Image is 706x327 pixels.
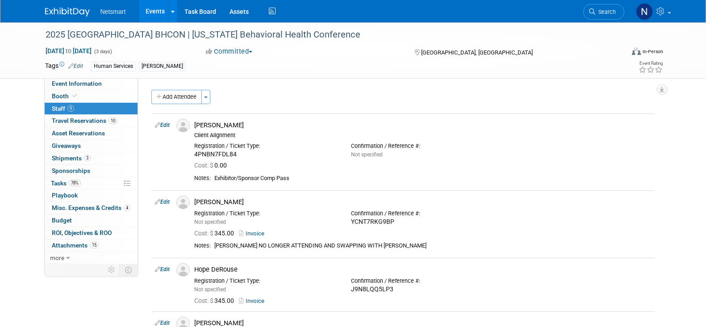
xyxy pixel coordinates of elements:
[90,242,99,248] span: 15
[45,214,138,226] a: Budget
[51,180,81,187] span: Tasks
[194,277,338,285] div: Registration / Ticket Type:
[45,140,138,152] a: Giveaways
[572,46,664,60] div: Event Format
[194,210,338,217] div: Registration / Ticket Type:
[67,105,74,112] span: 9
[52,155,91,162] span: Shipments
[104,264,120,276] td: Personalize Event Tab Strip
[194,151,338,159] div: 4PNBN7FDL84
[52,229,112,236] span: ROI, Objectives & ROO
[45,61,83,71] td: Tags
[194,143,338,150] div: Registration / Ticket Type:
[52,130,105,137] span: Asset Reservations
[194,230,214,237] span: Cost: $
[52,80,102,87] span: Event Information
[42,27,611,43] div: 2025 [GEOGRAPHIC_DATA] BHCON | [US_STATE] Behavioral Health Conference
[73,93,77,98] i: Booth reservation complete
[45,47,92,55] span: [DATE] [DATE]
[155,199,170,205] a: Edit
[194,242,211,249] div: Notes:
[45,127,138,139] a: Asset Reservations
[45,189,138,201] a: Playbook
[155,320,170,326] a: Edit
[194,132,651,139] div: Client Alignment
[52,105,74,112] span: Staff
[194,162,214,169] span: Cost: $
[45,252,138,264] a: more
[151,90,202,104] button: Add Attendee
[45,227,138,239] a: ROI, Objectives & ROO
[52,204,130,211] span: Misc. Expenses & Credits
[52,117,117,124] span: Travel Reservations
[124,205,130,211] span: 4
[155,266,170,272] a: Edit
[93,49,112,54] span: (3 days)
[194,162,230,169] span: 0.00
[351,151,383,158] span: Not specified
[239,298,268,304] a: Invoice
[421,49,533,56] span: [GEOGRAPHIC_DATA], [GEOGRAPHIC_DATA]
[194,297,238,304] span: 345.00
[45,165,138,177] a: Sponsorships
[84,155,91,161] span: 3
[194,175,211,182] div: Notes:
[52,242,99,249] span: Attachments
[351,143,494,150] div: Confirmation / Reference #:
[176,263,190,277] img: Associate-Profile-5.png
[69,180,81,186] span: 78%
[351,285,494,293] div: J9N8LQQ5LP3
[45,202,138,214] a: Misc. Expenses & Credits4
[632,48,641,55] img: Format-Inperson.png
[45,239,138,252] a: Attachments15
[214,175,651,182] div: Exhibitor/Sponsor Comp Pass
[595,8,616,15] span: Search
[194,265,651,274] div: Hope DeRouse
[109,117,117,124] span: 10
[194,121,651,130] div: [PERSON_NAME]
[194,230,238,237] span: 345.00
[52,217,72,224] span: Budget
[45,90,138,102] a: Booth
[351,277,494,285] div: Confirmation / Reference #:
[351,210,494,217] div: Confirmation / Reference #:
[176,196,190,209] img: Associate-Profile-5.png
[583,4,624,20] a: Search
[194,219,226,225] span: Not specified
[50,254,64,261] span: more
[45,177,138,189] a: Tasks78%
[64,47,73,54] span: to
[639,61,663,66] div: Event Rating
[139,62,186,71] div: [PERSON_NAME]
[194,297,214,304] span: Cost: $
[45,8,90,17] img: ExhibitDay
[45,78,138,90] a: Event Information
[642,48,663,55] div: In-Person
[239,230,268,237] a: Invoice
[214,242,651,250] div: [PERSON_NAME] NO LONGER ATTENDING AND SWAPPING WITH [PERSON_NAME]
[194,286,226,293] span: Not specified
[155,122,170,128] a: Edit
[203,47,256,56] button: Committed
[52,142,81,149] span: Giveaways
[68,63,83,69] a: Edit
[52,92,79,100] span: Booth
[45,115,138,127] a: Travel Reservations10
[176,119,190,132] img: Associate-Profile-5.png
[45,152,138,164] a: Shipments3
[119,264,138,276] td: Toggle Event Tabs
[100,8,126,15] span: Netsmart
[52,167,90,174] span: Sponsorships
[52,192,78,199] span: Playbook
[351,218,494,226] div: YCNT7RKG9BP
[91,62,136,71] div: Human Services
[45,103,138,115] a: Staff9
[636,3,653,20] img: Nina Finn
[194,198,651,206] div: [PERSON_NAME]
